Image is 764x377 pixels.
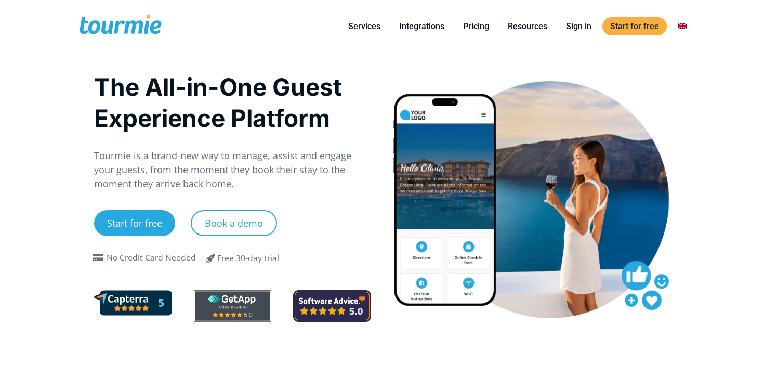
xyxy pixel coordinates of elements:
[500,20,555,33] a: Resources
[107,252,196,264] div: No Credit Card Needed
[199,252,223,264] span: 
[90,254,107,262] span: 
[217,252,279,265] div: Free 30-day trial
[602,17,667,35] a: Start for free
[670,20,695,33] a: Switch to
[558,20,599,33] a: Sign in
[94,71,371,134] h1: The All-in-One Guest Experience Platform
[94,149,371,191] p: Tourmie is a brand-new way to manage, assist and engage your guests, from the moment they book th...
[191,210,277,236] a: Book a demo
[94,210,175,236] a: Start for free
[391,20,452,33] a: Integrations
[340,20,388,33] a: Services
[455,20,497,33] a: Pricing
